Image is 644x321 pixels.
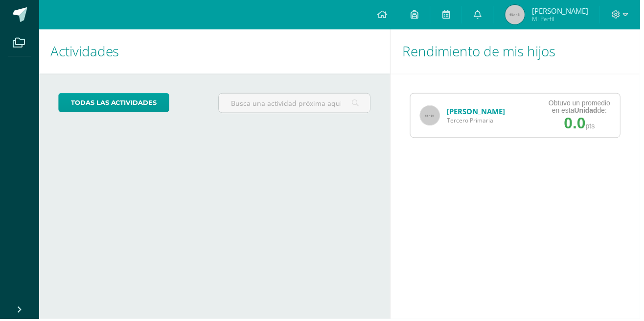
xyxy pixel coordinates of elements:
[508,5,528,25] img: 45x45
[450,107,508,117] a: [PERSON_NAME]
[220,94,372,113] input: Busca una actividad próxima aquí...
[51,29,381,74] h1: Actividades
[535,6,592,16] span: [PERSON_NAME]
[450,117,508,125] span: Tercero Primaria
[552,99,614,115] div: Obtuvo un promedio en esta de:
[589,123,598,131] span: pts
[423,106,442,126] img: 65x65
[59,94,170,113] a: todas las Actividades
[535,15,592,23] span: Mi Perfil
[578,107,601,115] strong: Unidad
[568,115,589,133] span: 0.0
[405,29,632,74] h1: Rendimiento de mis hijos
